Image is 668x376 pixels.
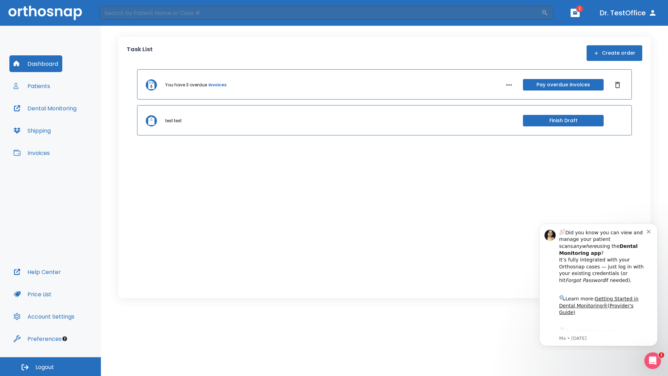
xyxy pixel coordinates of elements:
[576,5,583,12] span: 1
[523,79,604,91] button: Pay overdue invoices
[9,308,79,325] button: Account Settings
[30,118,118,124] p: Message from Ma, sent 7w ago
[612,79,623,91] button: Dismiss
[644,352,661,369] iframe: Intercom live chat
[9,78,54,94] button: Patients
[127,45,153,61] p: Task List
[9,264,65,280] button: Help Center
[208,82,226,88] a: invoices
[597,7,660,19] button: Dr. TestOffice
[523,115,604,126] button: Finish Draft
[35,363,54,371] span: Logout
[9,100,81,117] button: Dental Monitoring
[9,144,54,161] button: Invoices
[30,109,118,145] div: Download the app: | ​ Let us know if you need help getting started!
[9,286,56,303] button: Price List
[62,336,68,342] div: Tooltip anchor
[9,55,62,72] button: Dashboard
[165,118,182,124] p: test test
[587,45,642,61] button: Create order
[529,217,668,350] iframe: Intercom notifications message
[30,111,92,124] a: App Store
[659,352,664,358] span: 1
[118,11,124,16] button: Dismiss notification
[8,6,82,20] img: Orthosnap
[100,6,541,20] input: Search by Patient Name or Case #
[9,122,55,139] button: Shipping
[9,330,66,347] button: Preferences
[165,82,207,88] p: You have 3 overdue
